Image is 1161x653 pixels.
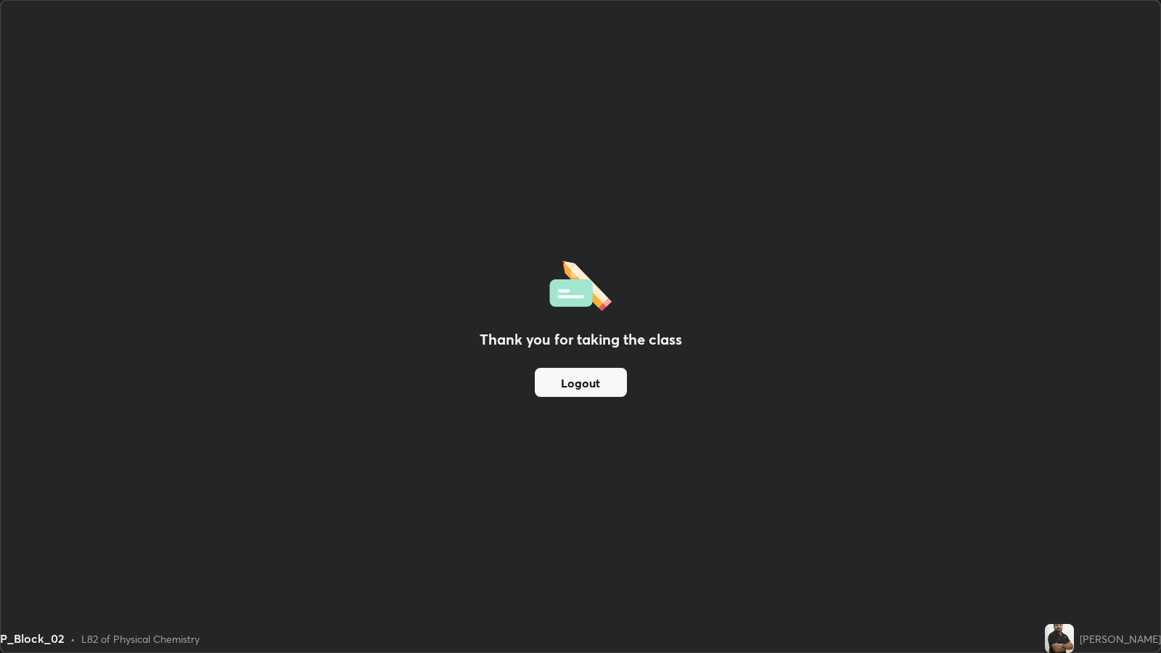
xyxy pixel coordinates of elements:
[81,631,200,646] div: L82 of Physical Chemistry
[1045,624,1074,653] img: 7cabdb85d0934fdc85341801fb917925.jpg
[535,368,627,397] button: Logout
[70,631,75,646] div: •
[480,329,682,350] h2: Thank you for taking the class
[1080,631,1161,646] div: [PERSON_NAME]
[549,256,612,311] img: offlineFeedback.1438e8b3.svg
